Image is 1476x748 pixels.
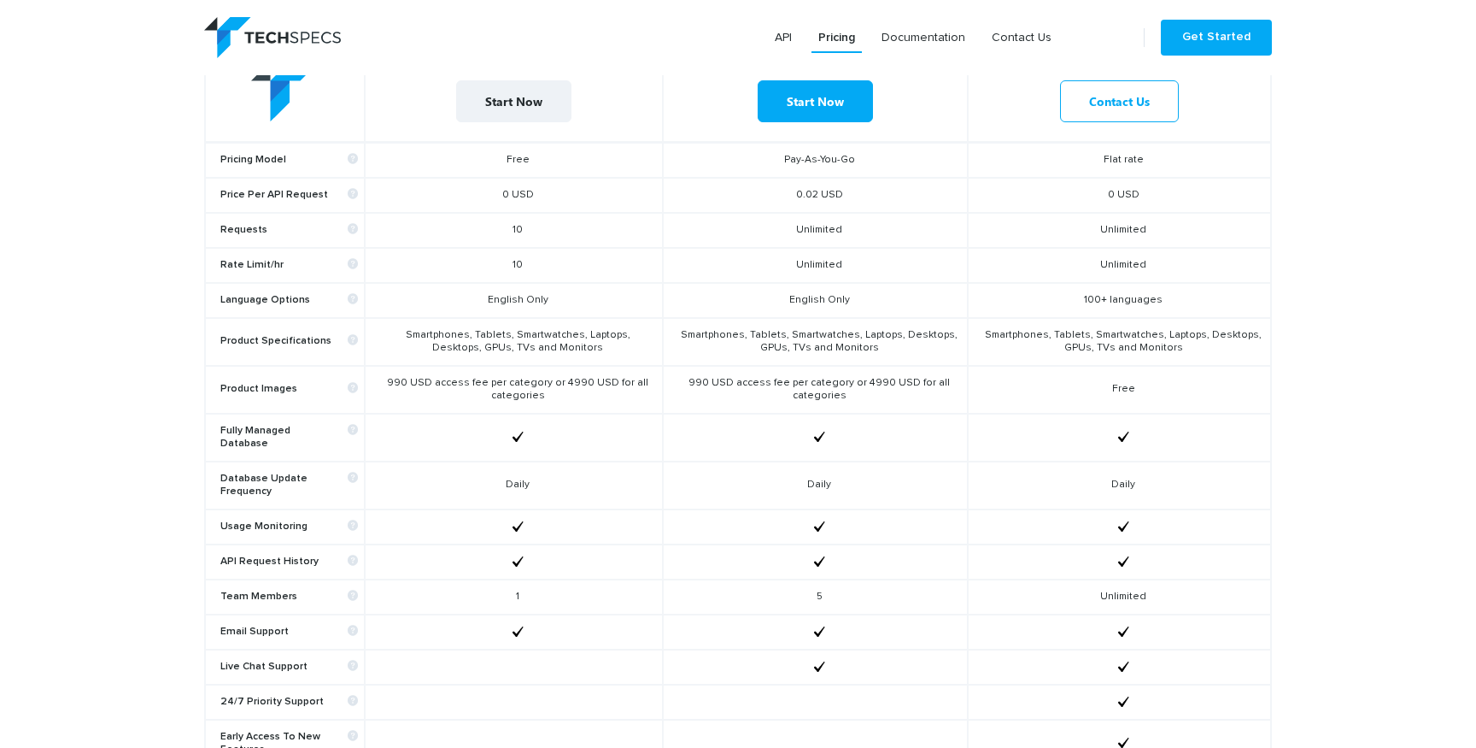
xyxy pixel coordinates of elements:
td: 0 USD [968,178,1271,213]
a: Contact Us [985,22,1058,53]
td: Unlimited [968,580,1271,615]
td: 0.02 USD [663,178,968,213]
td: Free [968,366,1271,414]
td: English Only [365,283,662,318]
b: Product Specifications [220,335,358,348]
td: Unlimited [968,248,1271,283]
td: 10 [365,248,662,283]
td: Daily [365,462,662,509]
b: Live Chat Support [220,661,358,674]
td: Daily [663,462,968,509]
b: Email Support [220,626,358,639]
td: 100+ languages [968,283,1271,318]
b: Usage Monitoring [220,521,358,533]
td: Unlimited [663,248,968,283]
b: Rate Limit/hr [220,259,358,272]
b: Pricing Model [220,154,358,167]
img: logo [204,17,341,58]
td: Smartphones, Tablets, Smartwatches, Laptops, Desktops, GPUs, TVs and Monitors [968,318,1271,366]
img: table-logo.png [251,62,319,122]
b: Fully Managed Database [220,425,358,451]
b: Price Per API Request [220,189,358,202]
td: Free [365,142,662,178]
td: Unlimited [968,213,1271,248]
td: Flat rate [968,142,1271,178]
td: 5 [663,580,968,615]
td: 10 [365,213,662,248]
b: Database Update Frequency [220,473,358,498]
a: Pricing [811,22,862,53]
td: 1 [365,580,662,615]
b: API Request History [220,556,358,568]
a: Contact Us [1060,80,1179,122]
td: English Only [663,283,968,318]
td: Smartphones, Tablets, Smartwatches, Laptops, Desktops, GPUs, TVs and Monitors [365,318,662,366]
a: Documentation [875,22,972,53]
b: 24/7 Priority Support [220,696,358,709]
td: 0 USD [365,178,662,213]
b: Language Options [220,294,358,307]
a: Start Now [456,80,571,122]
td: Unlimited [663,213,968,248]
a: API [768,22,799,53]
td: Smartphones, Tablets, Smartwatches, Laptops, Desktops, GPUs, TVs and Monitors [663,318,968,366]
td: Pay-As-You-Go [663,142,968,178]
td: 990 USD access fee per category or 4990 USD for all categories [365,366,662,414]
td: Daily [968,462,1271,509]
a: Get Started [1161,20,1272,56]
b: Team Members [220,591,358,604]
td: 990 USD access fee per category or 4990 USD for all categories [663,366,968,414]
b: Product Images [220,383,358,396]
b: Requests [220,224,358,237]
a: Start Now [758,80,873,122]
